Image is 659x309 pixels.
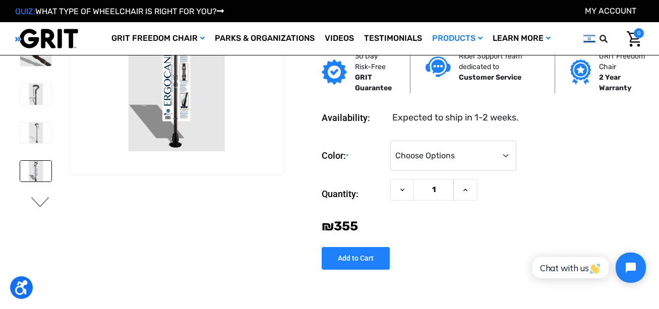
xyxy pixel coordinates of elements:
[427,22,488,55] a: Products
[627,31,641,47] img: Cart
[15,28,78,49] img: GRIT All-Terrain Wheelchair and Mobility Equipment
[15,7,35,16] span: QUIZ:
[322,179,385,209] label: Quantity:
[604,28,619,49] input: Search
[210,22,320,55] a: Parks & Organizations
[355,73,392,92] strong: GRIT Guarantee
[322,247,390,270] input: Add to Cart
[20,84,51,104] img: Ergocane 2G Cane by Ergoactives
[320,22,359,55] a: Videos
[106,22,210,55] a: GRIT Freedom Chair
[20,122,51,143] img: Ergocane 2G Cane by Ergoactives
[15,7,224,16] a: QUIZ:WHAT TYPE OF WHEELCHAIR IS RIGHT FOR YOU?
[521,244,654,291] iframe: Tidio Chat
[359,22,427,55] a: Testimonials
[322,111,385,125] dt: Availability:
[459,51,540,72] p: Rider Support Team dedicated to
[20,161,51,181] img: Ergocane 2G Cane by Ergoactives
[585,6,636,16] a: Account
[599,51,647,72] p: GRIT Freedom Chair
[70,9,284,151] img: Ergocane 2G Cane by Ergoactives
[583,32,595,45] img: il.png
[599,73,631,92] strong: 2 Year Warranty
[459,73,521,82] strong: Customer Service
[488,22,556,55] a: Learn More
[20,45,51,66] img: Ergocane 2G Cane by Ergoactives
[30,197,51,209] button: Go to slide 2 of 3
[570,59,591,85] img: Grit freedom
[392,111,519,125] dd: Expected to ship in 1-2 weeks.
[619,28,644,49] a: Cart with 0 items
[634,28,644,38] span: 0
[426,56,451,77] img: Customer service
[322,59,347,85] img: GRIT Guarantee
[322,141,385,171] label: Color:
[322,219,358,233] span: ₪‌355
[355,51,395,72] p: 30 Day Risk-Free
